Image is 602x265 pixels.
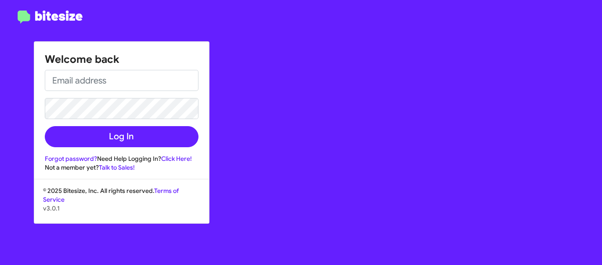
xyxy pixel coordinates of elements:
a: Terms of Service [43,187,179,203]
div: Not a member yet? [45,163,198,172]
a: Click Here! [161,155,192,163]
p: v3.0.1 [43,204,200,213]
a: Talk to Sales! [99,163,135,171]
h1: Welcome back [45,52,198,66]
div: © 2025 Bitesize, Inc. All rights reserved. [34,186,209,223]
input: Email address [45,70,198,91]
a: Forgot password? [45,155,97,163]
button: Log In [45,126,198,147]
div: Need Help Logging In? [45,154,198,163]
